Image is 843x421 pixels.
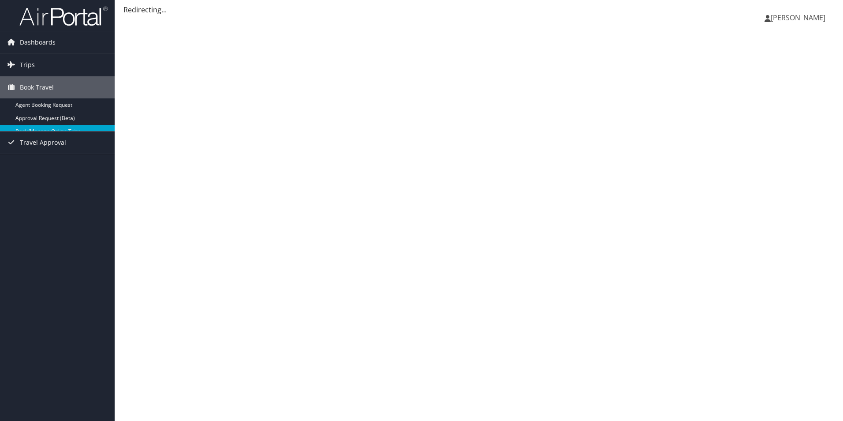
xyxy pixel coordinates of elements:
span: Dashboards [20,31,56,53]
img: airportal-logo.png [19,6,108,26]
div: Redirecting... [123,4,834,15]
span: [PERSON_NAME] [771,13,825,23]
span: Travel Approval [20,132,66,154]
span: Trips [20,54,35,76]
a: [PERSON_NAME] [765,4,834,31]
span: Book Travel [20,76,54,98]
